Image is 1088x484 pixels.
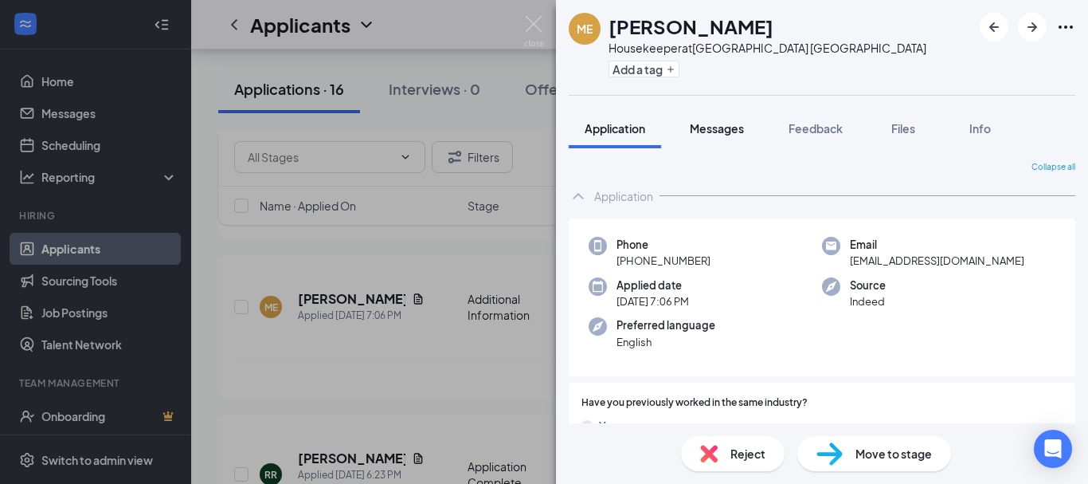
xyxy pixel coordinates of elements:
[609,61,679,77] button: PlusAdd a tag
[609,13,773,40] h1: [PERSON_NAME]
[666,65,675,74] svg: Plus
[789,121,843,136] span: Feedback
[581,395,808,411] span: Have you previously worked in the same industry?
[585,121,645,136] span: Application
[730,445,765,462] span: Reject
[850,293,886,309] span: Indeed
[1018,13,1047,41] button: ArrowRight
[609,40,926,56] div: Housekeeper at [GEOGRAPHIC_DATA] [GEOGRAPHIC_DATA]
[984,18,1004,37] svg: ArrowLeftNew
[850,253,1024,269] span: [EMAIL_ADDRESS][DOMAIN_NAME]
[1034,430,1072,468] div: Open Intercom Messenger
[980,13,1008,41] button: ArrowLeftNew
[850,277,886,293] span: Source
[1031,161,1075,174] span: Collapse all
[616,317,715,333] span: Preferred language
[577,21,593,37] div: ME
[969,121,991,136] span: Info
[855,445,932,462] span: Move to stage
[616,334,715,350] span: English
[616,293,689,309] span: [DATE] 7:06 PM
[616,253,710,269] span: [PHONE_NUMBER]
[616,277,689,293] span: Applied date
[1023,18,1042,37] svg: ArrowRight
[1056,18,1075,37] svg: Ellipses
[891,121,915,136] span: Files
[569,187,588,206] svg: ChevronUp
[594,188,653,204] div: Application
[690,121,744,136] span: Messages
[850,237,1024,253] span: Email
[616,237,710,253] span: Phone
[599,417,618,435] span: Yes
